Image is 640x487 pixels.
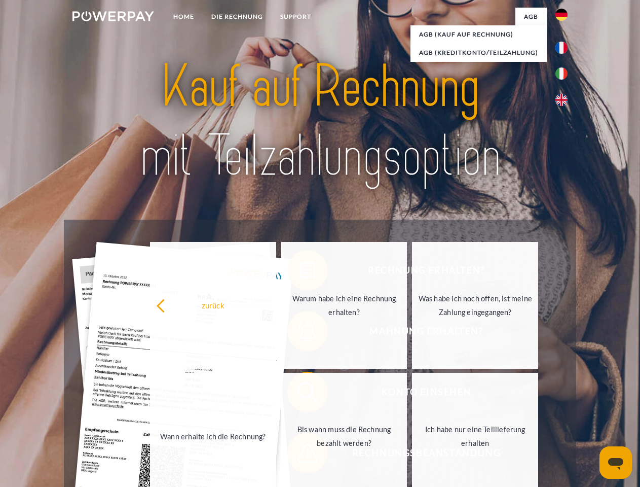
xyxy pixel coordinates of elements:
[97,49,543,194] img: title-powerpay_de.svg
[412,242,538,369] a: Was habe ich noch offen, ist meine Zahlung eingegangen?
[515,8,547,26] a: agb
[203,8,272,26] a: DIE RECHNUNG
[599,446,632,479] iframe: Schaltfläche zum Öffnen des Messaging-Fensters
[410,44,547,62] a: AGB (Kreditkonto/Teilzahlung)
[555,94,568,106] img: en
[272,8,320,26] a: SUPPORT
[418,423,532,450] div: Ich habe nur eine Teillieferung erhalten
[555,9,568,21] img: de
[410,25,547,44] a: AGB (Kauf auf Rechnung)
[287,423,401,450] div: Bis wann muss die Rechnung bezahlt werden?
[287,292,401,319] div: Warum habe ich eine Rechnung erhalten?
[418,292,532,319] div: Was habe ich noch offen, ist meine Zahlung eingegangen?
[156,298,270,312] div: zurück
[555,42,568,54] img: fr
[555,67,568,80] img: it
[72,11,154,21] img: logo-powerpay-white.svg
[156,429,270,443] div: Wann erhalte ich die Rechnung?
[165,8,203,26] a: Home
